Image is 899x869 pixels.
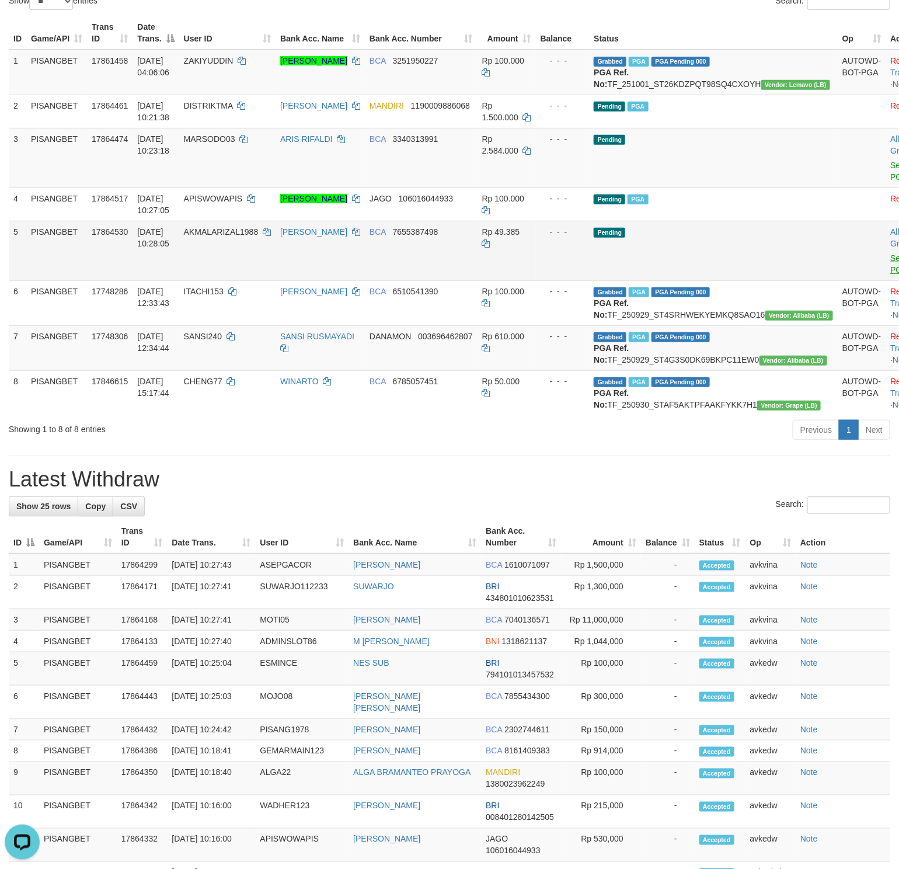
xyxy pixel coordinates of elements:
[504,746,550,756] span: Copy 8161409383 to clipboard
[561,719,641,741] td: Rp 150,000
[137,134,169,155] span: [DATE] 10:23:18
[699,835,734,845] span: Accepted
[411,101,470,110] span: Copy 1190009886068 to clipboard
[486,658,499,668] span: BRI
[280,332,354,341] a: SANSI RUSMAYADI
[486,746,502,756] span: BCA
[481,520,561,554] th: Bank Acc. Number: activate to sort column ascending
[561,795,641,829] td: Rp 215,000
[167,829,255,862] td: [DATE] 10:16:00
[92,56,128,65] span: 17861458
[838,370,886,415] td: AUTOWD-BOT-PGA
[9,719,39,741] td: 7
[137,377,169,398] span: [DATE] 15:17:44
[184,377,222,386] span: CHENG77
[699,616,734,625] span: Accepted
[39,686,117,719] td: PISANGBET
[800,637,818,646] a: Note
[9,554,39,576] td: 1
[482,332,524,341] span: Rp 610.000
[167,520,255,554] th: Date Trans.: activate to sort column ascending
[184,101,233,110] span: DISTRIKTMA
[561,609,641,631] td: Rp 11,000,000
[800,801,818,811] a: Note
[699,802,734,812] span: Accepted
[651,287,710,297] span: PGA Pending
[117,741,168,762] td: 17864386
[699,769,734,778] span: Accepted
[167,795,255,829] td: [DATE] 10:16:00
[117,795,168,829] td: 17864342
[393,377,438,386] span: Copy 6785057451 to clipboard
[92,194,128,203] span: 17864517
[280,56,347,65] a: [PERSON_NAME]
[26,221,87,280] td: PISANGBET
[39,829,117,862] td: PISANGBET
[9,609,39,631] td: 3
[594,135,625,145] span: Pending
[167,719,255,741] td: [DATE] 10:24:42
[651,57,710,67] span: PGA Pending
[541,286,585,297] div: - - -
[255,829,349,862] td: APISWOWAPIS
[370,287,386,296] span: BCA
[117,652,168,686] td: 17864459
[370,194,392,203] span: JAGO
[92,332,128,341] span: 17748306
[800,691,818,701] a: Note
[9,741,39,762] td: 8
[255,762,349,795] td: ALGA22
[800,746,818,756] a: Note
[39,576,117,609] td: PISANGBET
[699,659,734,669] span: Accepted
[184,227,259,237] span: AKMALARIZAL1988
[16,502,71,511] span: Show 25 rows
[796,520,890,554] th: Action
[858,420,890,440] a: Next
[255,686,349,719] td: MOJO08
[504,691,550,701] span: Copy 7855434300 to clipboard
[594,343,629,364] b: PGA Ref. No:
[353,801,420,811] a: [PERSON_NAME]
[87,16,133,50] th: Trans ID: activate to sort column ascending
[85,502,106,511] span: Copy
[117,719,168,741] td: 17864432
[280,227,347,237] a: [PERSON_NAME]
[541,226,585,238] div: - - -
[255,795,349,829] td: WADHER123
[745,686,796,719] td: avkedw
[26,16,87,50] th: Game/API: activate to sort column ascending
[137,101,169,122] span: [DATE] 10:21:38
[184,332,222,341] span: SANSI240
[594,332,626,342] span: Grabbed
[628,102,648,112] span: Marked by avkvina
[745,520,796,554] th: Op: activate to sort column ascending
[641,652,695,686] td: -
[39,631,117,652] td: PISANGBET
[761,80,830,90] span: Vendor URL: https://dashboard.q2checkout.com/secure
[353,746,420,756] a: [PERSON_NAME]
[255,609,349,631] td: MOTI05
[9,95,26,128] td: 2
[800,582,818,591] a: Note
[5,5,40,40] button: Open LiveChat chat widget
[629,332,649,342] span: Marked by avksona
[800,615,818,624] a: Note
[641,719,695,741] td: -
[629,57,649,67] span: Marked by avkwilly
[353,835,420,844] a: [PERSON_NAME]
[137,332,169,353] span: [DATE] 12:34:44
[536,16,590,50] th: Balance
[393,287,438,296] span: Copy 6510541390 to clipboard
[541,100,585,112] div: - - -
[370,377,386,386] span: BCA
[370,332,412,341] span: DANAMON
[482,377,520,386] span: Rp 50.000
[486,780,545,789] span: Copy 1380023962249 to clipboard
[561,829,641,862] td: Rp 530,000
[255,741,349,762] td: GEMARMAIN123
[9,520,39,554] th: ID: activate to sort column descending
[370,56,386,65] span: BCA
[561,576,641,609] td: Rp 1,300,000
[167,686,255,719] td: [DATE] 10:25:03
